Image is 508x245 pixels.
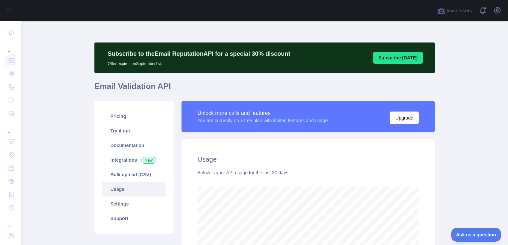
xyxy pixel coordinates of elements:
[102,138,166,153] a: Documentation
[390,112,419,124] button: Upgrade
[446,7,472,15] span: Invite users
[102,197,166,211] a: Settings
[102,109,166,123] a: Pricing
[102,123,166,138] a: Try it out
[197,169,419,176] div: Below is your API usage for the last 30 days
[5,215,16,228] div: ...
[102,182,166,197] a: Usage
[141,157,156,164] span: New
[102,167,166,182] a: Bulk upload (CSV)
[436,5,473,16] button: Invite users
[197,109,328,117] div: Unlock more calls and features
[108,49,290,58] p: Subscribe to the Email Reputation API for a special 30 % discount
[197,117,328,124] div: You are currently on a free plan with limited features and usage
[451,228,501,242] iframe: Toggle Customer Support
[102,211,166,226] a: Support
[373,52,423,64] button: Subscribe [DATE]
[94,81,435,97] h1: Email Validation API
[5,121,16,134] div: ...
[108,58,290,66] p: Offer expires on September 1st.
[102,153,166,167] a: Integrations New
[197,155,419,164] h2: Usage
[5,40,16,53] div: ...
